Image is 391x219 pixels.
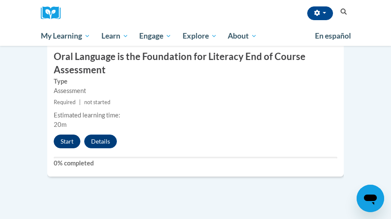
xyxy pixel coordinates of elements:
a: Engage [134,26,177,46]
button: Search [337,7,350,17]
a: About [223,26,263,46]
button: Details [84,135,117,148]
button: Account Settings [307,6,333,20]
span: | [79,99,81,105]
span: En español [315,31,351,40]
span: Engage [139,31,171,41]
span: not started [84,99,110,105]
a: En español [309,27,357,45]
span: About [228,31,257,41]
span: Required [54,99,76,105]
a: Explore [177,26,223,46]
label: 0% completed [54,159,337,168]
div: Main menu [34,26,357,46]
a: My Learning [35,26,96,46]
a: Cox Campus [41,6,67,20]
h3: Oral Language is the Foundation for Literacy End of Course Assessment [47,50,344,77]
button: Start [54,135,80,148]
span: Learn [101,31,128,41]
img: Logo brand [41,6,67,20]
div: Estimated learning time: [54,111,337,120]
a: Learn [96,26,134,46]
iframe: Button to launch messaging window [357,185,384,212]
span: 20m [54,121,67,128]
div: Assessment [54,86,337,96]
span: Explore [183,31,217,41]
label: Type [54,77,337,86]
span: My Learning [41,31,90,41]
